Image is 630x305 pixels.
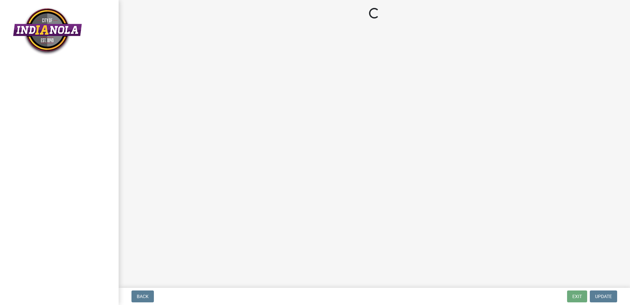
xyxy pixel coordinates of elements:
button: Update [590,290,617,302]
span: Update [595,294,612,299]
img: City of Indianola, Iowa [13,7,82,55]
button: Back [131,290,154,302]
button: Exit [567,290,587,302]
span: Back [137,294,149,299]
